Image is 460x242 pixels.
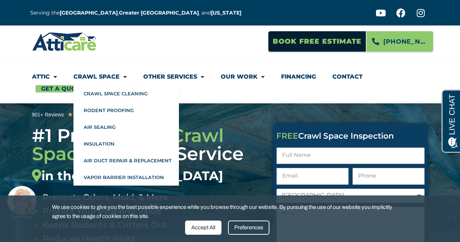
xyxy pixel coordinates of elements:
[32,68,428,92] nav: Menu
[276,168,349,185] input: Email
[73,152,179,169] a: Air Duct Repair & Replacement
[143,68,204,85] a: Other Services
[185,221,221,235] div: Accept All
[73,119,179,135] a: Air Sealing
[281,68,316,85] a: Financing
[73,110,78,119] i: ★
[73,135,179,152] a: Insulation
[383,35,428,48] span: [PHONE_NUMBER]
[52,203,403,221] span: We use cookies to give you the best possible experience while you browse through our website. By ...
[276,132,425,140] div: Crawl Space Inspection
[119,9,199,16] a: Greater [GEOGRAPHIC_DATA]
[4,166,120,220] iframe: Chat Invitation
[36,85,89,92] a: Get A Quote
[32,111,64,119] div: 901+ Reviews
[228,221,269,235] div: Preferences
[73,102,179,119] a: Rodent Proofing
[211,9,241,16] a: [US_STATE]
[32,68,57,85] a: Attic
[73,85,179,102] a: Crawl Space Cleaning
[276,131,298,141] span: FREE
[366,31,433,52] a: [PHONE_NUMBER]
[332,68,363,85] a: Contact
[73,68,127,85] a: Crawl Space
[68,110,93,119] div: 5/5
[273,35,361,48] span: Book Free Estimate
[268,31,366,52] a: Book Free Estimate
[221,68,265,85] a: Our Work
[73,169,179,186] a: Vapor Barrier Installation
[276,147,425,164] input: Full Name
[18,6,59,15] span: Opens a chat window
[68,110,73,119] i: ★
[32,124,224,165] span: Crawl Space Cleaning
[32,127,263,183] h3: #1 Professional Service
[352,168,425,185] input: Only numbers and phone characters (#, -, *, etc) are accepted.
[73,85,179,186] ul: Crawl Space
[30,9,247,17] p: Serving the , , and
[60,9,118,16] a: [GEOGRAPHIC_DATA]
